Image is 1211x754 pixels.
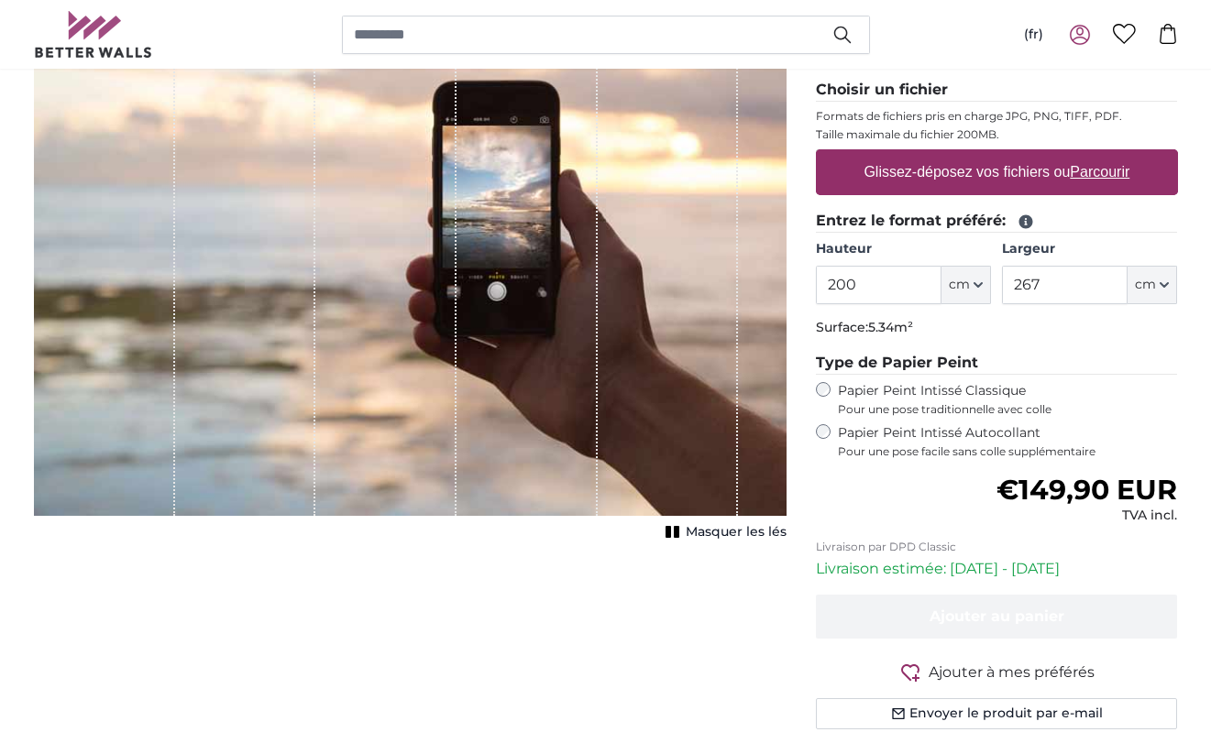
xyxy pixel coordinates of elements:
label: Largeur [1002,240,1177,258]
span: 5.34m² [868,319,913,335]
button: Masquer les lés [660,519,787,545]
legend: Type de Papier Peint [816,352,1178,375]
img: Betterwalls [34,11,153,58]
p: Surface: [816,319,1178,337]
label: Papier Peint Intissé Autocollant [838,424,1178,459]
span: Ajouter à mes préférés [929,661,1095,683]
div: TVA incl. [996,507,1177,525]
u: Parcourir [1070,164,1129,180]
span: €149,90 EUR [996,473,1177,507]
span: Pour une pose traditionnelle avec colle [838,402,1178,417]
button: Ajouter au panier [816,595,1178,639]
p: Livraison par DPD Classic [816,540,1178,554]
label: Papier Peint Intissé Classique [838,382,1178,417]
button: cm [941,266,991,304]
p: Formats de fichiers pris en charge JPG, PNG, TIFF, PDF. [816,109,1178,124]
legend: Entrez le format préféré: [816,210,1178,233]
button: cm [1128,266,1177,304]
label: Glissez-déposez vos fichiers ou [856,154,1137,191]
span: Ajouter au panier [930,607,1064,625]
p: Taille maximale du fichier 200MB. [816,127,1178,142]
span: cm [1135,276,1156,294]
span: Masquer les lés [686,523,787,541]
legend: Choisir un fichier [816,79,1178,102]
span: Pour une pose facile sans colle supplémentaire [838,444,1178,459]
label: Hauteur [816,240,991,258]
button: Envoyer le produit par e-mail [816,698,1178,729]
p: Livraison estimée: [DATE] - [DATE] [816,558,1178,580]
span: cm [949,276,970,294]
button: (fr) [1009,18,1058,51]
button: Ajouter à mes préférés [816,661,1178,683]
